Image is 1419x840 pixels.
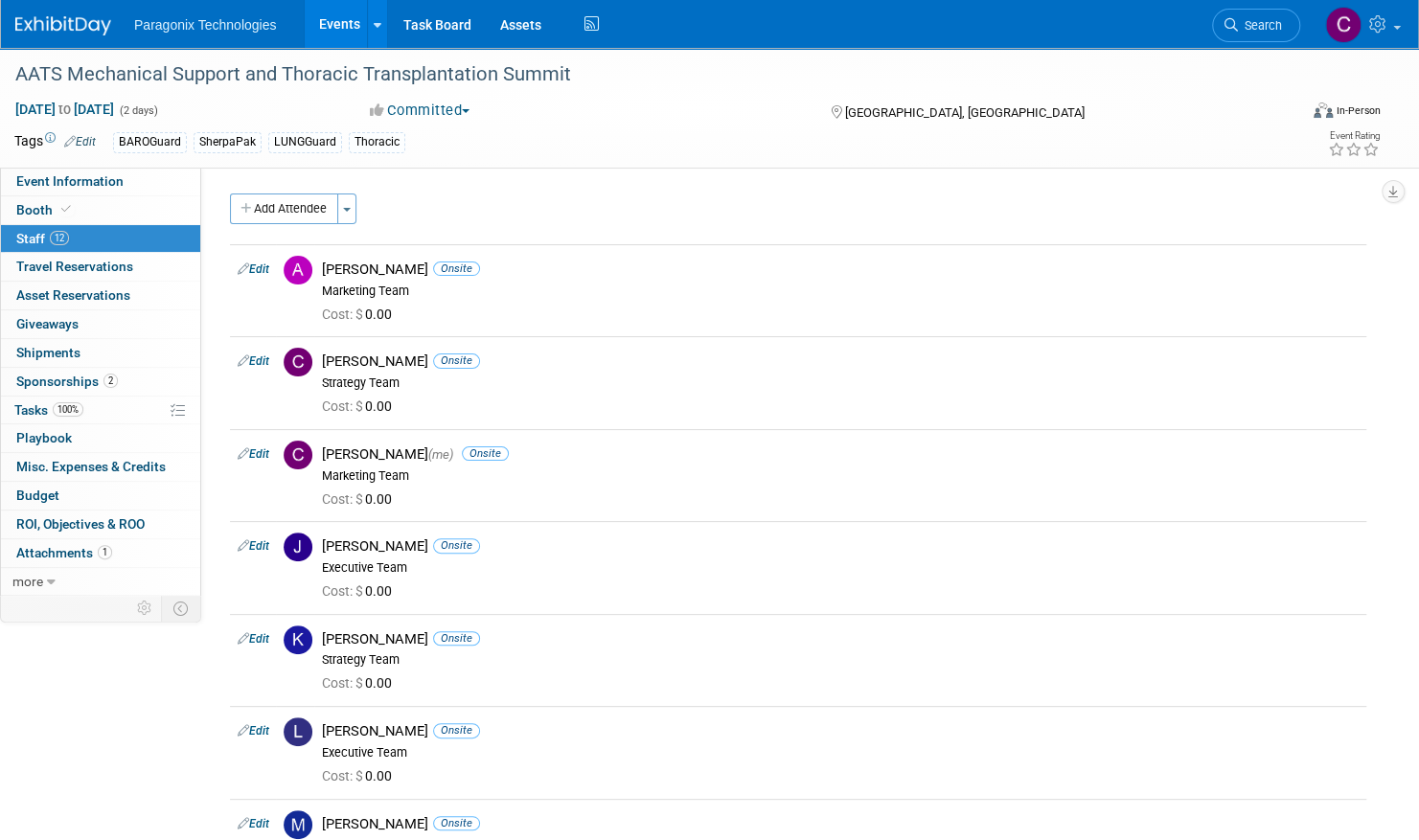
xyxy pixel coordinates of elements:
[322,352,1359,371] div: [PERSON_NAME]
[16,287,130,303] span: Asset Reservations
[284,441,312,469] img: C.jpg
[433,353,480,368] span: Onsite
[16,316,79,331] span: Giveaways
[103,374,118,388] span: 2
[433,723,480,738] span: Onsite
[56,102,74,117] span: to
[322,768,365,783] span: Cost: $
[322,398,365,414] span: Cost: $
[322,537,1359,556] div: [PERSON_NAME]
[433,538,480,553] span: Onsite
[1,482,200,510] a: Budget
[322,630,1359,648] div: [PERSON_NAME]
[433,631,480,646] span: Onsite
[118,104,158,117] span: (2 days)
[322,560,1359,576] div: Executive Team
[322,375,1359,391] div: Strategy Team
[284,533,312,561] img: J.jpg
[1238,18,1282,33] span: Search
[1,225,200,253] a: Staff12
[1,253,200,281] a: Travel Reservations
[268,132,342,152] div: LUNGGuard
[1328,131,1380,141] div: Event Rating
[113,132,187,152] div: BAROGuard
[16,374,118,389] span: Sponsorships
[238,632,269,646] a: Edit
[9,57,1265,92] div: AATS Mechanical Support and Thoracic Transplantation Summit
[162,596,201,621] td: Toggle Event Tabs
[16,231,69,246] span: Staff
[363,101,477,121] button: Committed
[322,445,1359,464] div: [PERSON_NAME]
[322,722,1359,740] div: [PERSON_NAME]
[50,231,69,245] span: 12
[322,468,1359,484] div: Marketing Team
[322,815,1359,833] div: [PERSON_NAME]
[98,545,112,559] span: 1
[322,745,1359,761] div: Executive Team
[1,424,200,452] a: Playbook
[1177,100,1381,128] div: Event Format
[322,306,400,322] span: 0.00
[14,402,83,418] span: Tasks
[1325,7,1362,43] img: Corinne McNamara
[428,447,453,462] span: (me)
[238,817,269,830] a: Edit
[16,345,80,360] span: Shipments
[1,453,200,481] a: Misc. Expenses & Credits
[128,596,162,621] td: Personalize Event Tab Strip
[16,259,133,274] span: Travel Reservations
[238,354,269,368] a: Edit
[230,193,338,224] button: Add Attendee
[322,583,400,599] span: 0.00
[61,204,71,215] i: Booth reservation complete
[284,348,312,376] img: C.jpg
[322,398,400,414] span: 0.00
[322,306,365,322] span: Cost: $
[1314,102,1333,118] img: Format-Inperson.png
[134,17,276,33] span: Paragonix Technologies
[16,488,59,503] span: Budget
[1,196,200,224] a: Booth
[16,202,75,217] span: Booth
[16,430,72,445] span: Playbook
[462,446,509,461] span: Onsite
[1,168,200,195] a: Event Information
[284,810,312,839] img: M.jpg
[16,173,124,189] span: Event Information
[64,135,96,148] a: Edit
[284,625,312,654] img: K.jpg
[322,261,1359,279] div: [PERSON_NAME]
[1,397,200,424] a: Tasks100%
[284,717,312,746] img: L.jpg
[1212,9,1300,42] a: Search
[14,101,115,118] span: [DATE] [DATE]
[1,310,200,338] a: Giveaways
[1336,103,1381,118] div: In-Person
[1,511,200,538] a: ROI, Objectives & ROO
[322,675,365,691] span: Cost: $
[322,491,365,507] span: Cost: $
[322,652,1359,668] div: Strategy Team
[322,675,400,691] span: 0.00
[1,368,200,396] a: Sponsorships2
[12,574,43,589] span: more
[322,768,400,783] span: 0.00
[16,545,112,560] span: Attachments
[238,447,269,461] a: Edit
[322,284,1359,299] div: Marketing Team
[433,261,480,276] span: Onsite
[16,459,166,474] span: Misc. Expenses & Credits
[16,516,145,532] span: ROI, Objectives & ROO
[15,16,111,35] img: ExhibitDay
[194,132,262,152] div: SherpaPak
[433,816,480,830] span: Onsite
[238,262,269,276] a: Edit
[1,568,200,596] a: more
[53,402,83,417] span: 100%
[14,131,96,153] td: Tags
[322,583,365,599] span: Cost: $
[1,282,200,309] a: Asset Reservations
[844,105,1084,120] span: [GEOGRAPHIC_DATA], [GEOGRAPHIC_DATA]
[284,256,312,284] img: A.jpg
